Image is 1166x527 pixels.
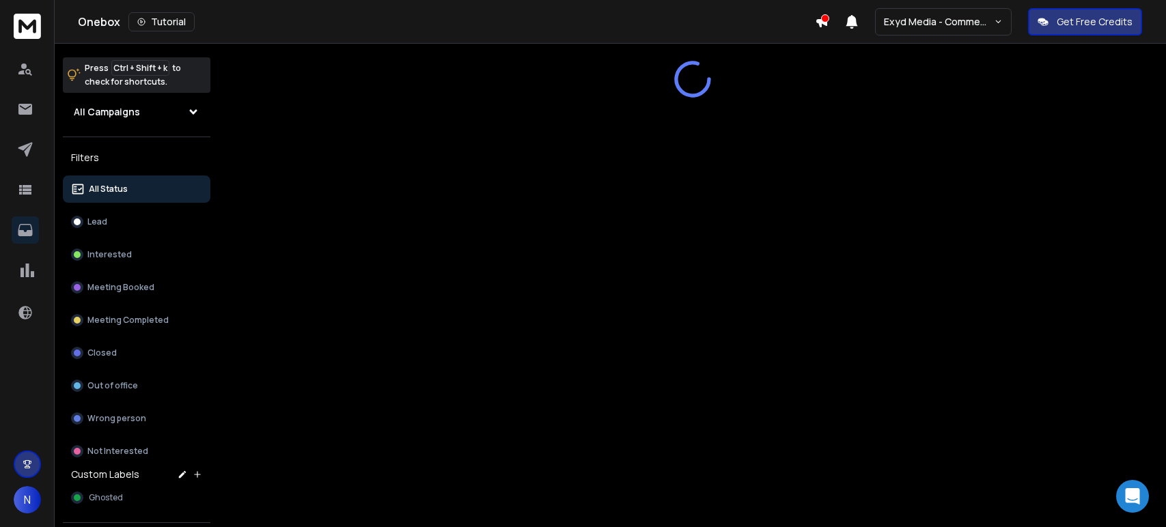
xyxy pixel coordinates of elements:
div: Onebox [78,12,815,31]
button: Meeting Booked [63,274,210,301]
button: Interested [63,241,210,268]
button: All Campaigns [63,98,210,126]
button: Wrong person [63,405,210,432]
button: All Status [63,175,210,203]
p: Get Free Credits [1057,15,1133,29]
button: Meeting Completed [63,307,210,334]
p: Press to check for shortcuts. [85,61,181,89]
h1: All Campaigns [74,105,140,119]
p: Closed [87,347,117,358]
p: Exyd Media - Commercial Cleaning [884,15,994,29]
button: N [14,486,41,513]
button: Closed [63,339,210,367]
p: All Status [89,184,128,195]
p: Out of office [87,380,138,391]
button: Get Free Credits [1028,8,1142,35]
span: Ctrl + Shift + k [111,60,169,76]
button: Lead [63,208,210,236]
h3: Filters [63,148,210,167]
p: Interested [87,249,132,260]
button: Out of office [63,372,210,399]
div: Open Intercom Messenger [1116,480,1149,513]
h3: Custom Labels [71,468,139,481]
p: Lead [87,216,107,227]
button: Tutorial [128,12,195,31]
button: Not Interested [63,438,210,465]
p: Wrong person [87,413,146,424]
p: Meeting Booked [87,282,154,293]
p: Not Interested [87,446,148,457]
span: Ghosted [89,492,123,503]
button: Ghosted [63,484,210,511]
p: Meeting Completed [87,315,169,326]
